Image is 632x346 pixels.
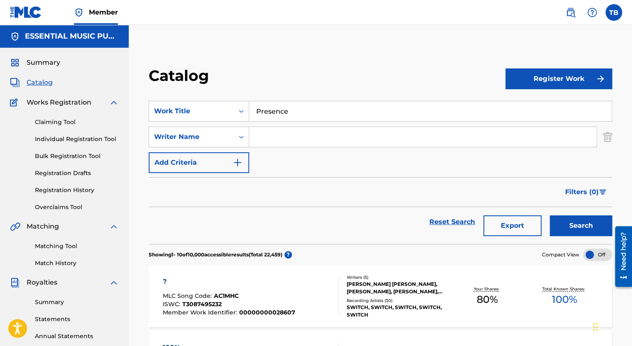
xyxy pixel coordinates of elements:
span: 80 % [477,292,498,307]
img: 9d2ae6d4665cec9f34b9.svg [233,158,243,168]
a: Bulk Registration Tool [35,152,119,161]
span: T3087495232 [182,300,221,308]
span: ? [284,251,292,258]
form: Search Form [149,101,612,244]
span: Member [89,7,118,17]
img: Catalog [10,78,20,88]
span: Matching [27,222,59,231]
span: Works Registration [27,97,91,107]
h5: ESSENTIAL MUSIC PUBLISHING [25,32,119,41]
a: Reset Search [425,213,479,231]
img: Delete Criterion [603,127,612,147]
img: Works Registration [10,97,21,107]
span: Summary [27,58,60,68]
a: Individual Registration Tool [35,135,119,144]
button: Search [550,215,612,236]
div: Writers ( 5 ) [347,274,449,280]
img: Royalties [10,278,20,288]
a: Matching Tool [35,242,119,251]
span: Royalties [27,278,57,288]
div: Writer Name [154,132,229,142]
img: f7272a7cc735f4ea7f67.svg [595,74,605,84]
img: Summary [10,58,20,68]
span: ISWC : [162,300,182,308]
button: Export [483,215,541,236]
a: Registration History [35,186,119,195]
img: Accounts [10,32,20,41]
span: Catalog [27,78,53,88]
span: 00000000028607 [239,309,295,316]
span: Compact View [542,251,579,258]
div: Recording Artists ( 30 ) [347,297,449,304]
a: Statements [35,315,119,324]
a: Registration Drafts [35,169,119,178]
a: Summary [35,298,119,307]
img: expand [109,278,119,288]
a: Overclaims Tool [35,203,119,212]
img: filter [599,190,606,195]
span: Member Work Identifier : [162,309,239,316]
div: [PERSON_NAME] [PERSON_NAME], [PERSON_NAME], [PERSON_NAME], [PERSON_NAME], [PERSON_NAME] [347,280,449,295]
img: Matching [10,222,20,231]
p: Total Known Shares: [542,286,586,292]
span: Filters ( 0 ) [565,187,599,197]
span: MLC Song Code : [162,292,213,300]
img: search [566,7,576,17]
div: User Menu [605,4,622,21]
div: Drag [593,314,598,339]
div: ? [162,277,295,287]
span: AC1MHC [213,292,238,300]
img: help [587,7,597,17]
a: Annual Statements [35,332,119,341]
iframe: Chat Widget [590,306,632,346]
img: expand [109,97,119,107]
img: MLC Logo [10,6,42,18]
a: SummarySummary [10,58,60,68]
p: Your Shares: [473,286,501,292]
button: Add Criteria [149,152,249,173]
div: Help [584,4,600,21]
h2: Catalog [149,66,213,85]
a: ?MLC Song Code:AC1MHCISWC:T3087495232Member Work Identifier:00000000028607Writers (5)[PERSON_NAME... [149,265,612,327]
button: Register Work [505,68,612,89]
a: Match History [35,259,119,268]
div: Work Title [154,106,229,116]
span: 100 % [551,292,577,307]
div: SWITCH, SWITCH, SWITCH, SWITCH, SWITCH [347,304,449,319]
img: expand [109,222,119,231]
a: Claiming Tool [35,118,119,127]
p: Showing 1 - 10 of 10,000 accessible results (Total 22,459 ) [149,251,282,258]
a: Public Search [562,4,579,21]
img: Top Rightsholder [74,7,84,17]
iframe: Resource Center [609,223,632,290]
button: Filters (0) [560,182,612,202]
a: CatalogCatalog [10,78,53,88]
